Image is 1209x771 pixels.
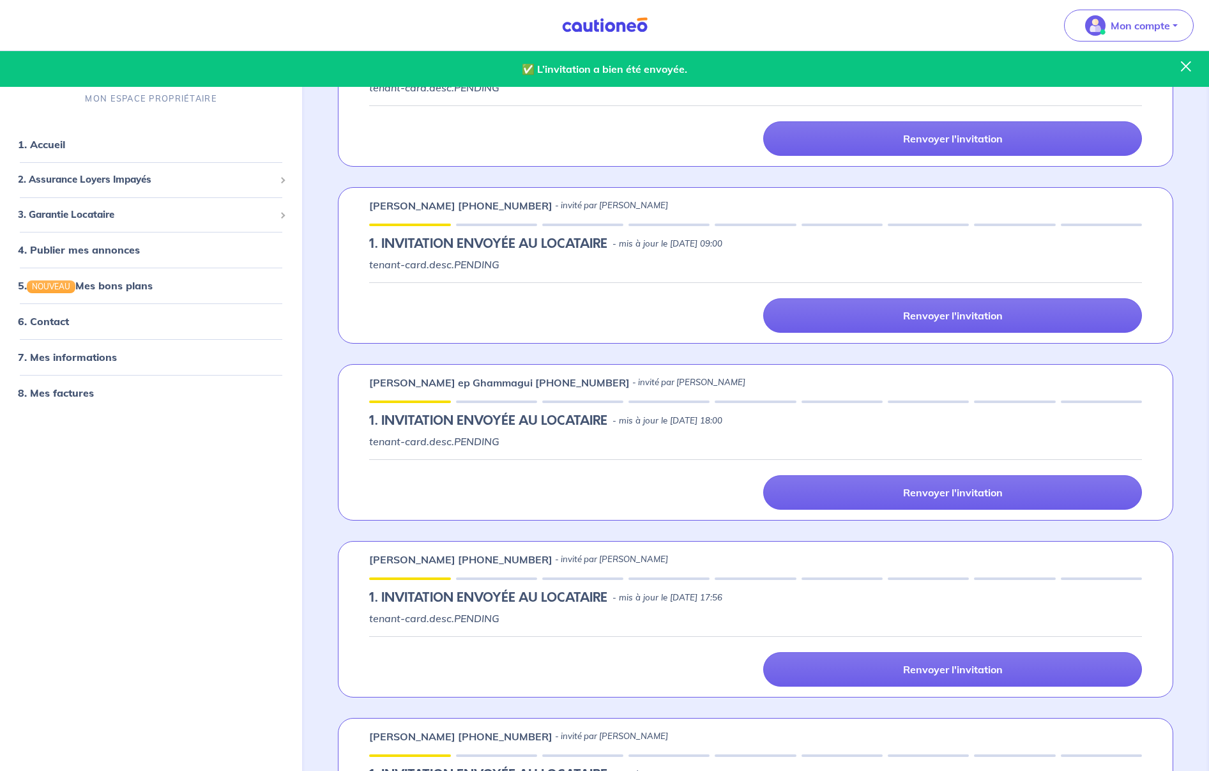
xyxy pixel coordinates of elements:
[369,413,607,429] h5: 1.︎ INVITATION ENVOYÉE AU LOCATAIRE
[369,257,1142,272] p: tenant-card.desc.PENDING
[18,351,117,363] a: 7. Mes informations
[557,17,653,33] img: Cautioneo
[369,590,607,606] h5: 1.︎ INVITATION ENVOYÉE AU LOCATAIRE
[555,553,668,566] p: - invité par [PERSON_NAME]
[763,652,1142,687] a: Renvoyer l'invitation
[903,486,1003,499] p: Renvoyer l'invitation
[369,80,1142,95] p: tenant-card.desc.PENDING
[369,552,552,567] p: [PERSON_NAME] [PHONE_NUMBER]
[369,413,1142,429] div: state: PENDING, Context: IN-LANDLORD
[5,273,297,298] div: 5.NOUVEAUMes bons plans
[903,132,1003,145] p: Renvoyer l'invitation
[18,207,275,222] span: 3. Garantie Locataire
[632,376,745,389] p: - invité par [PERSON_NAME]
[903,309,1003,322] p: Renvoyer l'invitation
[369,236,607,252] h5: 1.︎ INVITATION ENVOYÉE AU LOCATAIRE
[1064,10,1194,42] button: illu_account_valid_menu.svgMon compte
[369,375,630,390] p: [PERSON_NAME] ep Ghammagui [PHONE_NUMBER]
[5,132,297,157] div: 1. Accueil
[5,167,297,192] div: 2. Assurance Loyers Impayés
[612,592,722,604] p: - mis à jour le [DATE] 17:56
[763,475,1142,510] a: Renvoyer l'invitation
[5,309,297,334] div: 6. Contact
[18,243,140,256] a: 4. Publier mes annonces
[369,729,552,744] p: [PERSON_NAME] [PHONE_NUMBER]
[5,202,297,227] div: 3. Garantie Locataire
[1085,15,1106,36] img: illu_account_valid_menu.svg
[369,611,1142,626] p: tenant-card.desc.PENDING
[1111,18,1170,33] p: Mon compte
[369,434,1142,449] p: tenant-card.desc.PENDING
[5,380,297,406] div: 8. Mes factures
[555,730,668,743] p: - invité par [PERSON_NAME]
[555,199,668,212] p: - invité par [PERSON_NAME]
[763,121,1142,156] a: Renvoyer l'invitation
[18,138,65,151] a: 1. Accueil
[763,298,1142,333] a: Renvoyer l'invitation
[5,344,297,370] div: 7. Mes informations
[369,236,1142,252] div: state: PENDING, Context: IN-LANDLORD
[18,386,94,399] a: 8. Mes factures
[369,198,552,213] p: [PERSON_NAME] [PHONE_NUMBER]
[903,663,1003,676] p: Renvoyer l'invitation
[612,415,722,427] p: - mis à jour le [DATE] 18:00
[5,237,297,263] div: 4. Publier mes annonces
[18,279,153,292] a: 5.NOUVEAUMes bons plans
[85,93,217,105] p: MON ESPACE PROPRIÉTAIRE
[369,590,1142,606] div: state: PENDING, Context: IN-LANDLORD
[612,238,722,250] p: - mis à jour le [DATE] 09:00
[18,172,275,187] span: 2. Assurance Loyers Impayés
[18,315,69,328] a: 6. Contact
